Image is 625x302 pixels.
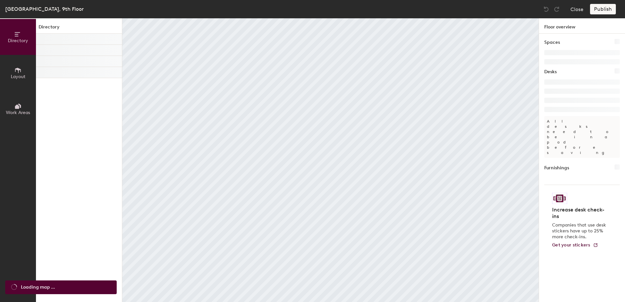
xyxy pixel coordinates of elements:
[570,4,583,14] button: Close
[36,24,122,34] h1: Directory
[21,284,55,291] span: Loading map ...
[122,18,539,302] canvas: Map
[5,5,84,13] div: [GEOGRAPHIC_DATA], 9th Floor
[552,243,598,248] a: Get your stickers
[8,38,28,43] span: Directory
[552,207,608,220] h4: Increase desk check-ins
[539,18,625,34] h1: Floor overview
[553,6,560,12] img: Redo
[544,39,560,46] h1: Spaces
[552,222,608,240] p: Companies that use desk stickers have up to 25% more check-ins.
[544,116,620,158] p: All desks need to be in a pod before saving
[11,74,25,79] span: Layout
[544,164,569,172] h1: Furnishings
[552,242,590,248] span: Get your stickers
[544,68,557,75] h1: Desks
[552,193,567,204] img: Sticker logo
[543,6,549,12] img: Undo
[6,110,30,115] span: Work Areas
